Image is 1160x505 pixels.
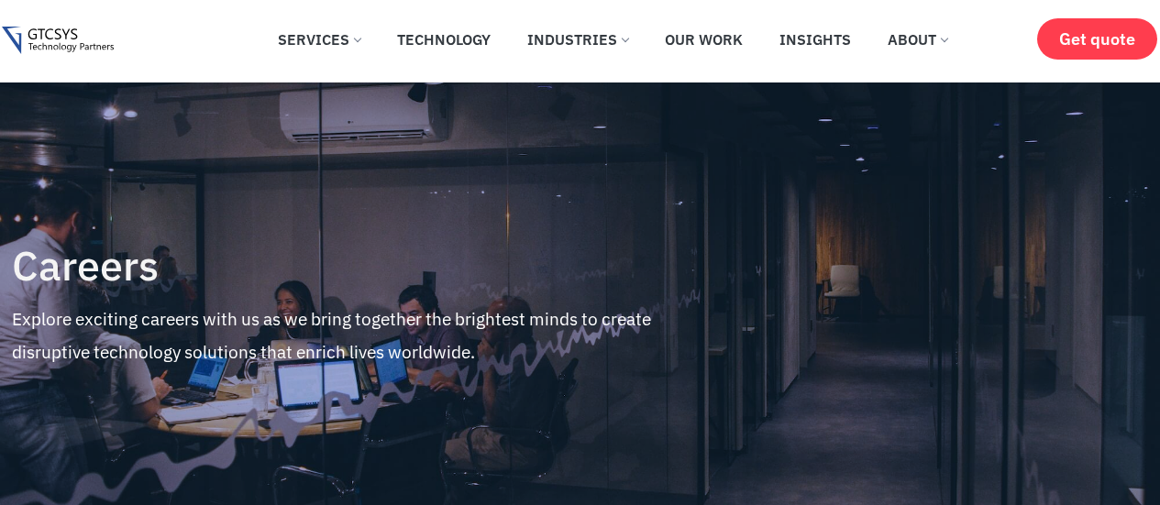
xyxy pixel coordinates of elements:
a: About [874,19,961,60]
a: Get quote [1037,18,1157,60]
a: Industries [514,19,642,60]
a: Our Work [651,19,757,60]
a: Technology [383,19,504,60]
img: Gtcsys logo [2,27,113,55]
a: Services [264,19,374,60]
p: Explore exciting careers with us as we bring together the brightest minds to create disruptive te... [12,302,716,368]
iframe: chat widget [1046,390,1160,478]
a: Insights [766,19,865,60]
h4: Careers [12,243,716,289]
span: Get quote [1059,29,1135,49]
